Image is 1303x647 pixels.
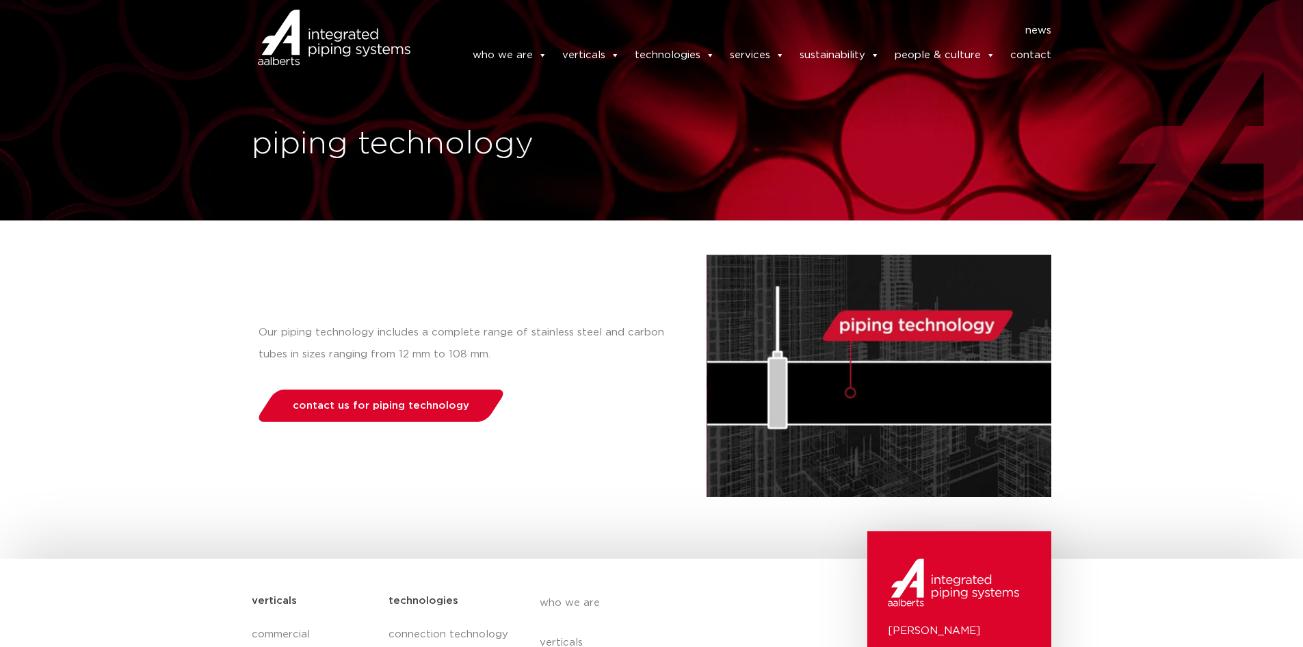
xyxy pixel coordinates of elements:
span: contact us for piping technology [293,401,469,411]
a: contact [1010,42,1051,69]
a: contact us for piping technology [254,390,507,422]
a: who we are [540,583,790,623]
p: Our piping technology includes a complete range of stainless steel and carbon tubes in sizes rang... [259,322,679,366]
a: who we are [473,42,547,69]
a: news [1025,20,1051,42]
h1: piping technology [252,123,645,166]
a: sustainability [800,42,880,69]
nav: Menu [431,20,1052,42]
a: verticals [562,42,620,69]
h5: technologies [389,590,458,612]
h5: verticals [252,590,297,612]
a: people & culture [895,42,995,69]
a: technologies [635,42,715,69]
a: services [730,42,785,69]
